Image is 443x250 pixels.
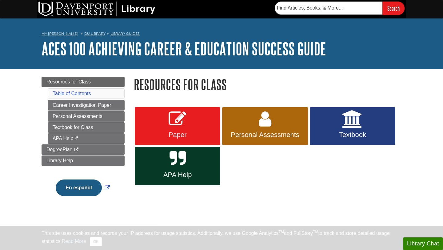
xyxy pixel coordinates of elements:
a: Resources for Class [42,77,125,87]
a: Textbook for Class [48,122,125,133]
span: Personal Assessments [227,131,303,139]
a: Personal Assessments [222,107,308,145]
a: Read More [62,239,86,244]
a: Link opens in new window [54,185,111,190]
a: Library Help [42,155,125,166]
i: This link opens in a new window [74,148,79,152]
a: APA Help [48,133,125,144]
span: DegreePlan [46,147,73,152]
a: DegreePlan [42,144,125,155]
nav: breadcrumb [42,30,401,39]
a: DU Library [84,31,106,36]
a: Career Investigation Paper [48,100,125,111]
button: En español [56,179,102,196]
sup: TM [278,230,284,234]
a: Paper [135,107,220,145]
div: Guide Page Menu [42,77,125,207]
span: APA Help [139,171,216,179]
input: Search [382,2,405,15]
a: APA Help [135,147,220,185]
a: My [PERSON_NAME] [42,31,78,36]
button: Close [90,237,102,246]
span: Resources for Class [46,79,91,84]
i: This link opens in a new window [73,137,78,141]
form: Searches DU Library's articles, books, and more [275,2,405,15]
a: Library Guides [110,31,140,36]
span: Paper [139,131,216,139]
a: ACES 100 Achieving Career & Education Success Guide [42,39,326,58]
a: Personal Assessments [48,111,125,122]
a: Textbook [310,107,395,145]
sup: TM [313,230,318,234]
button: Library Chat [403,237,443,250]
a: Table of Contents [53,91,91,96]
div: This site uses cookies and records your IP address for usage statistics. Additionally, we use Goo... [42,230,401,246]
span: Textbook [314,131,391,139]
input: Find Articles, Books, & More... [275,2,382,14]
img: DU Library [38,2,155,16]
h1: Resources for Class [134,77,401,92]
span: Library Help [46,158,73,163]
